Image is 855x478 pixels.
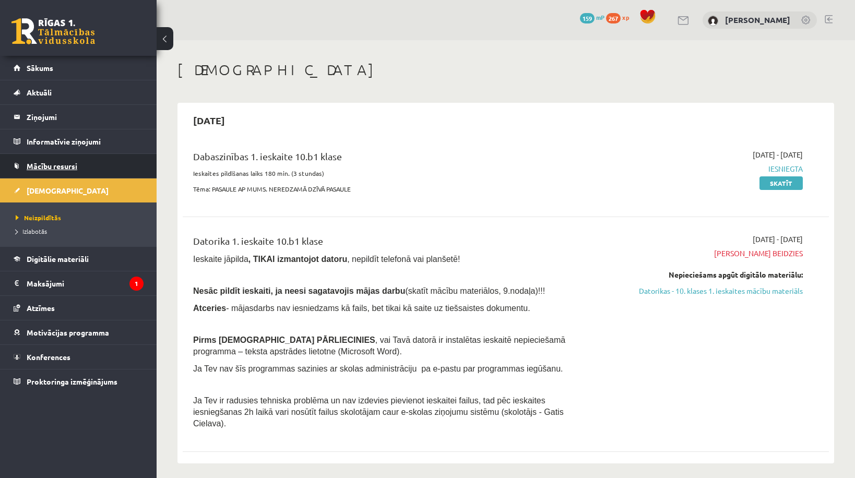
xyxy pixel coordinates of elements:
[14,247,144,271] a: Digitālie materiāli
[14,105,144,129] a: Ziņojumi
[193,234,595,253] div: Datorika 1. ieskaite 10.b1 klase
[405,286,545,295] span: (skatīt mācību materiālos, 9.nodaļa)!!!
[193,169,595,178] p: Ieskaites pildīšanas laiks 180 min. (3 stundas)
[193,336,565,356] span: , vai Tavā datorā ir instalētas ieskaitē nepieciešamā programma – teksta apstrādes lietotne (Micr...
[27,377,117,386] span: Proktoringa izmēģinājums
[193,184,595,194] p: Tēma: PASAULE AP MUMS. NEREDZAMĀ DZĪVĀ PASAULE
[16,213,61,222] span: Neizpildītās
[14,296,144,320] a: Atzīmes
[11,18,95,44] a: Rīgas 1. Tālmācības vidusskola
[580,13,604,21] a: 159 mP
[14,178,144,202] a: [DEMOGRAPHIC_DATA]
[14,56,144,80] a: Sākums
[16,226,146,236] a: Izlabotās
[193,304,530,313] span: - mājasdarbs nav iesniedzams kā fails, bet tikai kā saite uz tiešsaistes dokumentu.
[580,13,595,23] span: 159
[27,271,144,295] legend: Maksājumi
[193,255,460,264] span: Ieskaite jāpilda , nepildīt telefonā vai planšetē!
[193,149,595,169] div: Dabaszinības 1. ieskaite 10.b1 klase
[27,105,144,129] legend: Ziņojumi
[193,396,564,428] span: Ja Tev ir radusies tehniska problēma un nav izdevies pievienot ieskaitei failus, tad pēc ieskaite...
[14,271,144,295] a: Maksājumi1
[193,286,405,295] span: Nesāc pildīt ieskaiti, ja neesi sagatavojis mājas darbu
[14,345,144,369] a: Konferences
[27,63,53,73] span: Sākums
[610,269,803,280] div: Nepieciešams apgūt digitālo materiālu:
[129,277,144,291] i: 1
[14,320,144,344] a: Motivācijas programma
[27,328,109,337] span: Motivācijas programma
[248,255,347,264] b: , TIKAI izmantojot datoru
[193,304,226,313] b: Atceries
[596,13,604,21] span: mP
[27,129,144,153] legend: Informatīvie ziņojumi
[27,161,77,171] span: Mācību resursi
[14,129,144,153] a: Informatīvie ziņojumi
[27,303,55,313] span: Atzīmes
[193,364,563,373] span: Ja Tev nav šīs programmas sazinies ar skolas administrāciju pa e-pastu par programmas iegūšanu.
[753,234,803,245] span: [DATE] - [DATE]
[610,163,803,174] span: Iesniegta
[606,13,621,23] span: 267
[606,13,634,21] a: 267 xp
[27,352,70,362] span: Konferences
[16,227,47,235] span: Izlabotās
[27,88,52,97] span: Aktuāli
[14,369,144,393] a: Proktoringa izmēģinājums
[183,108,235,133] h2: [DATE]
[16,213,146,222] a: Neizpildītās
[708,16,718,26] img: Emīlija Hudoleja
[27,254,89,264] span: Digitālie materiāli
[14,80,144,104] a: Aktuāli
[610,285,803,296] a: Datorikas - 10. klases 1. ieskaites mācību materiāls
[177,61,834,79] h1: [DEMOGRAPHIC_DATA]
[753,149,803,160] span: [DATE] - [DATE]
[622,13,629,21] span: xp
[610,248,803,259] span: [PERSON_NAME] beidzies
[193,336,375,344] span: Pirms [DEMOGRAPHIC_DATA] PĀRLIECINIES
[725,15,790,25] a: [PERSON_NAME]
[759,176,803,190] a: Skatīt
[14,154,144,178] a: Mācību resursi
[27,186,109,195] span: [DEMOGRAPHIC_DATA]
